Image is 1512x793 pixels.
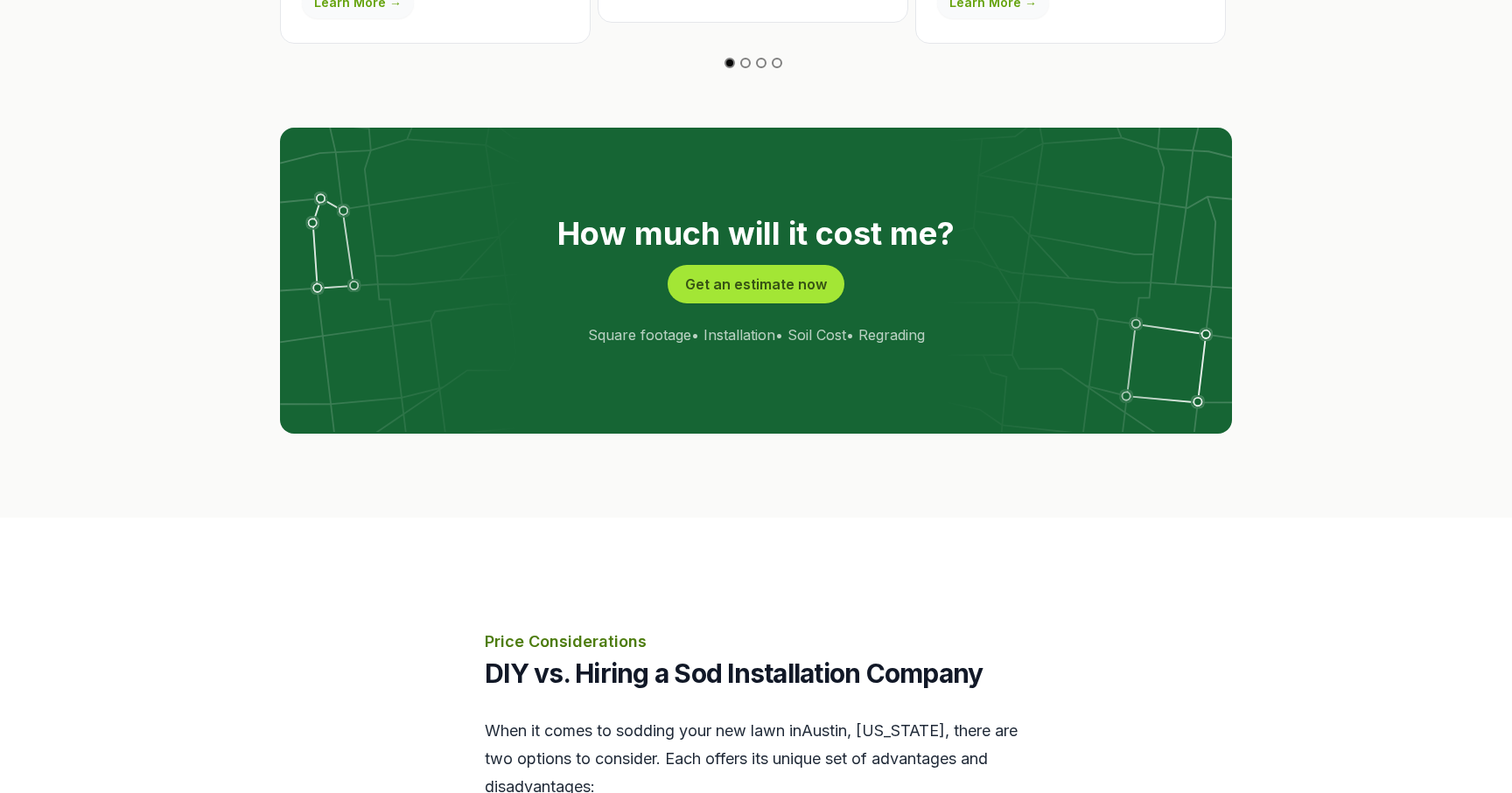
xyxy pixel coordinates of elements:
button: Go to slide 4 [772,58,782,68]
img: lot lines graphic [280,128,1232,432]
p: Price Considerations [485,630,1027,654]
button: Go to slide 3 [756,58,766,68]
h2: DIY vs. Hiring a Sod Installation Company [485,657,1027,689]
button: Get an estimate now [668,265,844,303]
button: Go to slide 1 [724,58,735,68]
button: Go to slide 2 [740,58,751,68]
